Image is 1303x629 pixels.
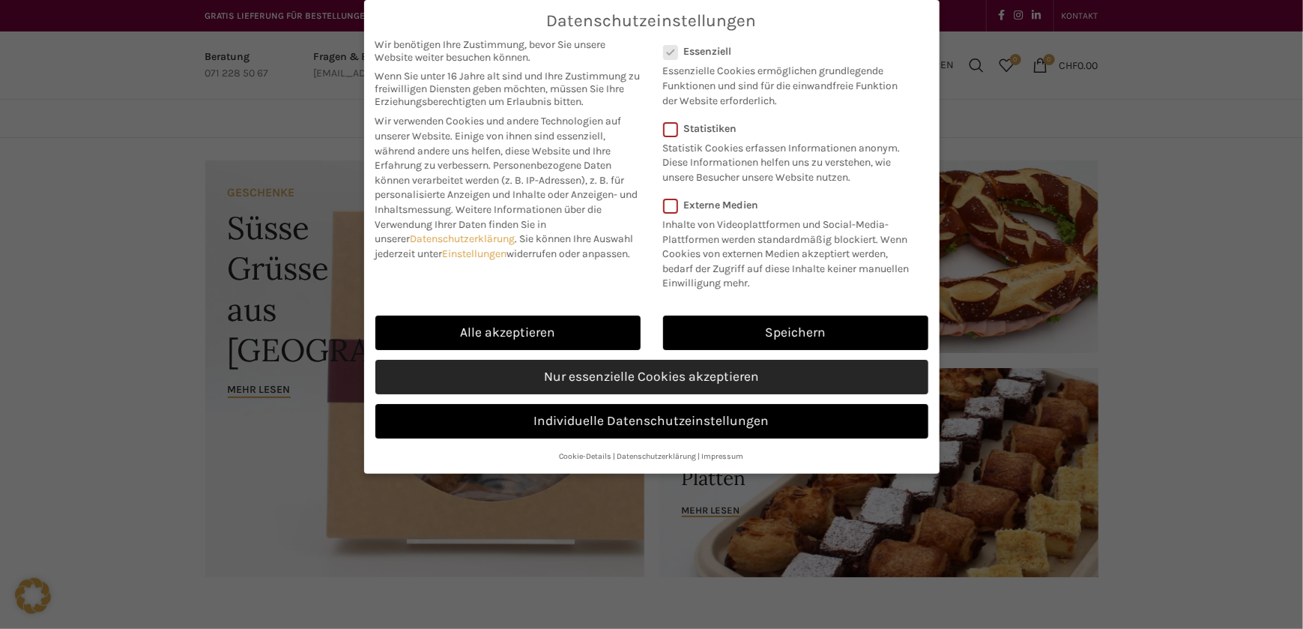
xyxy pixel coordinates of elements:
[375,232,634,260] span: Sie können Ihre Auswahl jederzeit unter widerrufen oder anpassen.
[375,360,928,394] a: Nur essenzielle Cookies akzeptieren
[375,70,641,108] span: Wenn Sie unter 16 Jahre alt sind und Ihre Zustimmung zu freiwilligen Diensten geben möchten, müss...
[702,451,744,461] a: Impressum
[663,45,909,58] label: Essenziell
[560,451,612,461] a: Cookie-Details
[411,232,516,245] a: Datenschutzerklärung
[375,115,622,172] span: Wir verwenden Cookies und andere Technologien auf unserer Website. Einige von ihnen sind essenzie...
[663,316,928,350] a: Speichern
[375,203,602,245] span: Weitere Informationen über die Verwendung Ihrer Daten finden Sie in unserer .
[547,11,757,31] span: Datenschutzeinstellungen
[617,451,697,461] a: Datenschutzerklärung
[663,58,909,108] p: Essenzielle Cookies ermöglichen grundlegende Funktionen und sind für die einwandfreie Funktion de...
[663,135,909,185] p: Statistik Cookies erfassen Informationen anonym. Diese Informationen helfen uns zu verstehen, wie...
[663,122,909,135] label: Statistiken
[663,199,919,211] label: Externe Medien
[375,38,641,64] span: Wir benötigen Ihre Zustimmung, bevor Sie unsere Website weiter besuchen können.
[375,316,641,350] a: Alle akzeptieren
[663,211,919,291] p: Inhalte von Videoplattformen und Social-Media-Plattformen werden standardmäßig blockiert. Wenn Co...
[375,159,638,216] span: Personenbezogene Daten können verarbeitet werden (z. B. IP-Adressen), z. B. für personalisierte A...
[375,404,928,439] a: Individuelle Datenschutzeinstellungen
[443,247,507,260] a: Einstellungen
